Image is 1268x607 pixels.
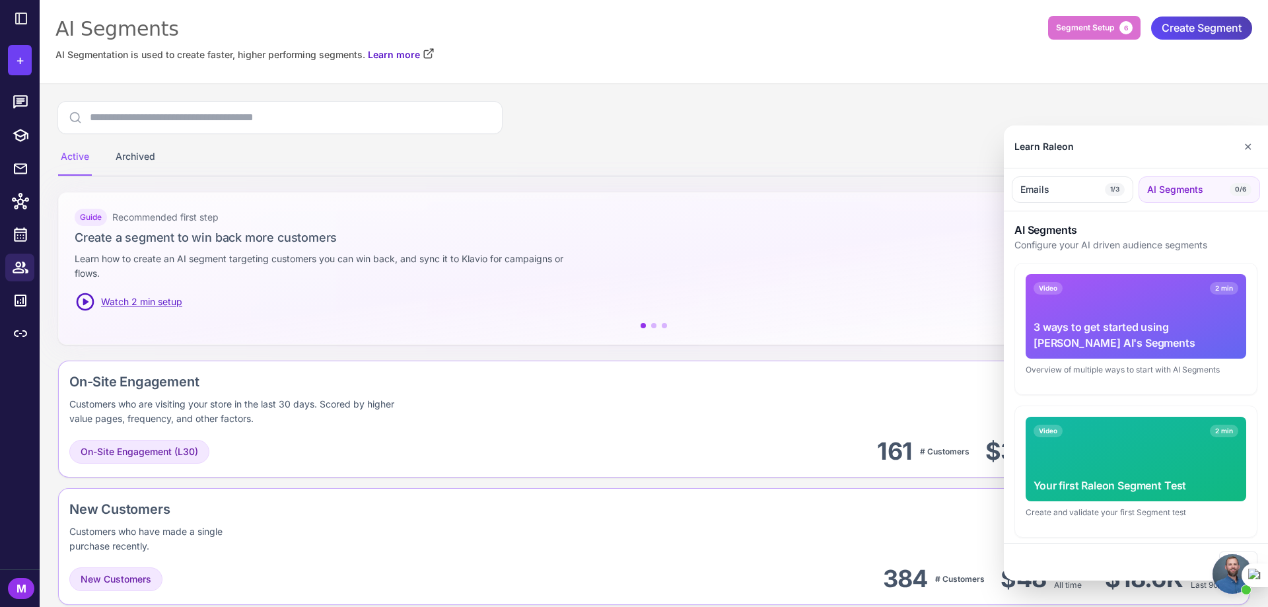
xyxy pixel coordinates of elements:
[1026,507,1246,518] div: Create and validate your first Segment test
[1210,282,1238,295] span: 2 min
[1026,364,1246,376] div: Overview of multiple ways to start with AI Segments
[1210,425,1238,437] span: 2 min
[1230,183,1251,196] span: 0/6
[1139,176,1260,203] button: AI Segments0/6
[1014,139,1074,154] div: Learn Raleon
[1034,282,1063,295] span: Video
[1012,176,1133,203] button: Emails1/3
[1219,552,1257,573] button: Close
[1213,554,1252,594] a: Open chat
[1014,222,1257,238] h3: AI Segments
[1147,182,1203,197] span: AI Segments
[1034,319,1238,351] div: 3 ways to get started using [PERSON_NAME] AI's Segments
[1034,478,1238,493] div: Your first Raleon Segment Test
[1020,182,1049,197] span: Emails
[1014,238,1257,252] p: Configure your AI driven audience segments
[1238,133,1257,160] button: Close
[1105,183,1125,196] span: 1/3
[1034,425,1063,437] span: Video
